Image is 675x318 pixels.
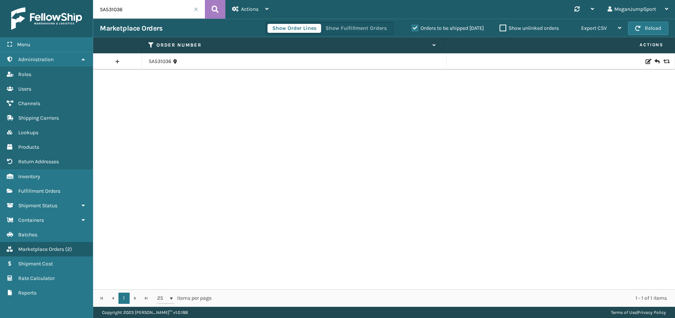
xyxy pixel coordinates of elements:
label: Orders to be shipped [DATE] [412,25,484,31]
label: Order Number [156,42,429,48]
span: Shipment Cost [18,261,53,267]
i: Replace [663,59,668,64]
p: Copyright 2023 [PERSON_NAME]™ v 1.0.188 [102,307,188,318]
span: Users [18,86,31,92]
button: Reload [628,22,668,35]
span: Batches [18,232,37,238]
span: Products [18,144,39,150]
button: Show Order Lines [267,24,321,33]
span: Channels [18,100,40,107]
a: Terms of Use [611,310,637,315]
img: logo [11,7,82,30]
span: Actions [446,39,668,51]
a: Privacy Policy [638,310,666,315]
span: Shipping Carriers [18,115,59,121]
span: Return Addresses [18,158,59,165]
i: Edit [646,59,650,64]
i: Create Return Label [655,58,659,65]
span: Roles [18,71,31,78]
a: 1 [118,293,130,304]
div: | [611,307,666,318]
span: Shipment Status [18,202,57,209]
span: Marketplace Orders [18,246,64,252]
label: Show unlinked orders [500,25,559,31]
a: SA531036 [149,58,171,65]
span: Lookups [18,129,38,136]
div: 1 - 1 of 1 items [222,295,667,302]
span: Administration [18,56,54,63]
span: Menu [17,41,30,48]
span: Inventory [18,173,40,180]
span: Actions [241,6,259,12]
span: items per page [157,293,212,304]
span: Containers [18,217,44,223]
span: Rate Calculator [18,275,55,281]
span: Export CSV [581,25,607,31]
span: ( 2 ) [65,246,72,252]
span: Fulfillment Orders [18,188,60,194]
button: Show Fulfillment Orders [321,24,392,33]
span: Reports [18,290,37,296]
span: 25 [157,295,168,302]
h3: Marketplace Orders [100,24,162,33]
